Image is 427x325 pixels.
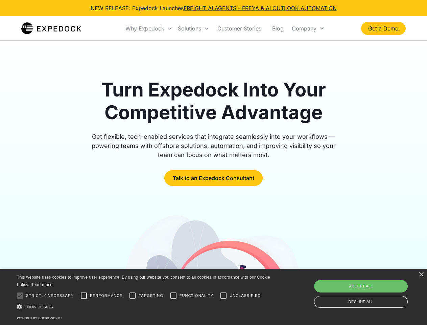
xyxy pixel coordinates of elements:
[90,293,123,299] span: Performance
[21,22,81,35] a: home
[125,25,164,32] div: Why Expedock
[17,275,270,287] span: This website uses cookies to improve user experience. By using our website you consent to all coo...
[84,79,343,124] h1: Turn Expedock Into Your Competitive Advantage
[175,17,212,40] div: Solutions
[164,170,263,186] a: Talk to an Expedock Consultant
[25,305,53,309] span: Show details
[212,17,267,40] a: Customer Stories
[84,132,343,159] div: Get flexible, tech-enabled services that integrate seamlessly into your workflows — powering team...
[267,17,289,40] a: Blog
[180,293,213,299] span: Functionality
[17,316,62,320] a: Powered by cookie-script
[91,4,337,12] div: NEW RELEASE: Expedock Launches
[26,293,74,299] span: Strictly necessary
[139,293,163,299] span: Targeting
[314,252,427,325] iframe: Chat Widget
[17,303,272,310] div: Show details
[361,22,406,35] a: Get a Demo
[292,25,316,32] div: Company
[30,282,52,287] a: Read more
[21,22,81,35] img: Expedock Logo
[123,17,175,40] div: Why Expedock
[178,25,201,32] div: Solutions
[184,5,337,12] a: FREIGHT AI AGENTS - FREYA & AI OUTLOOK AUTOMATION
[289,17,327,40] div: Company
[230,293,261,299] span: Unclassified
